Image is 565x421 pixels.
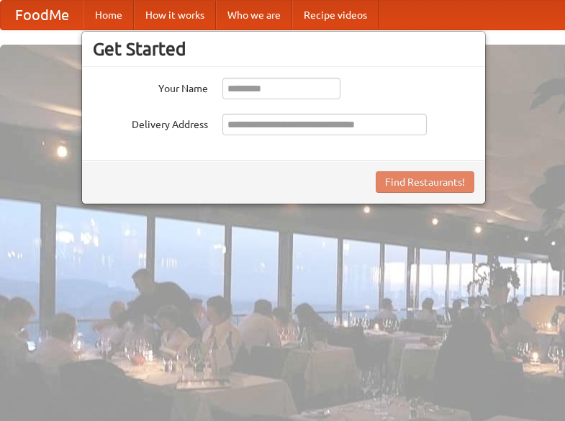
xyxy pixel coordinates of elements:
[93,114,208,132] label: Delivery Address
[376,171,474,193] button: Find Restaurants!
[1,1,83,30] a: FoodMe
[93,78,208,96] label: Your Name
[216,1,292,30] a: Who we are
[83,1,134,30] a: Home
[93,38,474,60] h3: Get Started
[292,1,379,30] a: Recipe videos
[134,1,216,30] a: How it works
